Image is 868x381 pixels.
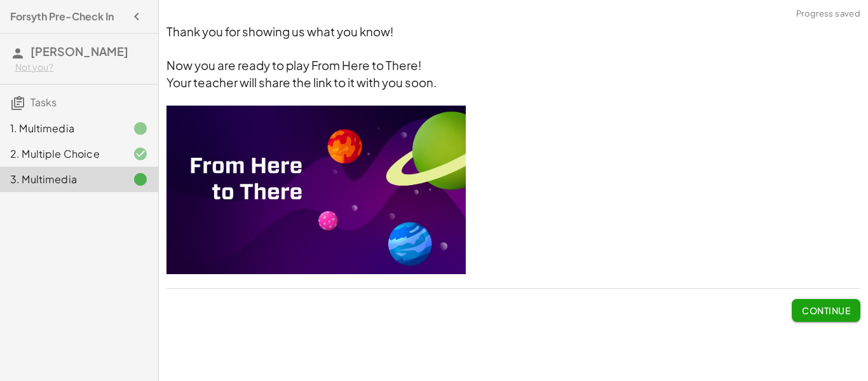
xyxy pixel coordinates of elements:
h4: Forsyth Pre-Check In [10,9,114,24]
span: Progress saved [796,8,860,20]
span: Continue [802,305,850,316]
span: Tasks [31,95,57,109]
span: [PERSON_NAME] [31,44,128,59]
img: 0186a6281d6835875bfd5d65a1e6d29c758b852ccbe572c90b809493d3b85746.jpeg [166,106,466,274]
button: Continue [792,299,860,322]
div: 2. Multiple Choice [10,146,112,162]
span: Thank you for showing us what you know! [166,24,393,39]
span: Your teacher will share the link to it with you soon. [166,75,437,90]
i: Task finished. [133,121,148,136]
i: Task finished and correct. [133,146,148,162]
div: Not you? [15,61,148,74]
div: 3. Multimedia [10,172,112,187]
span: Now you are ready to play From Here to There! [166,58,421,73]
i: Task finished. [133,172,148,187]
div: 1. Multimedia [10,121,112,136]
